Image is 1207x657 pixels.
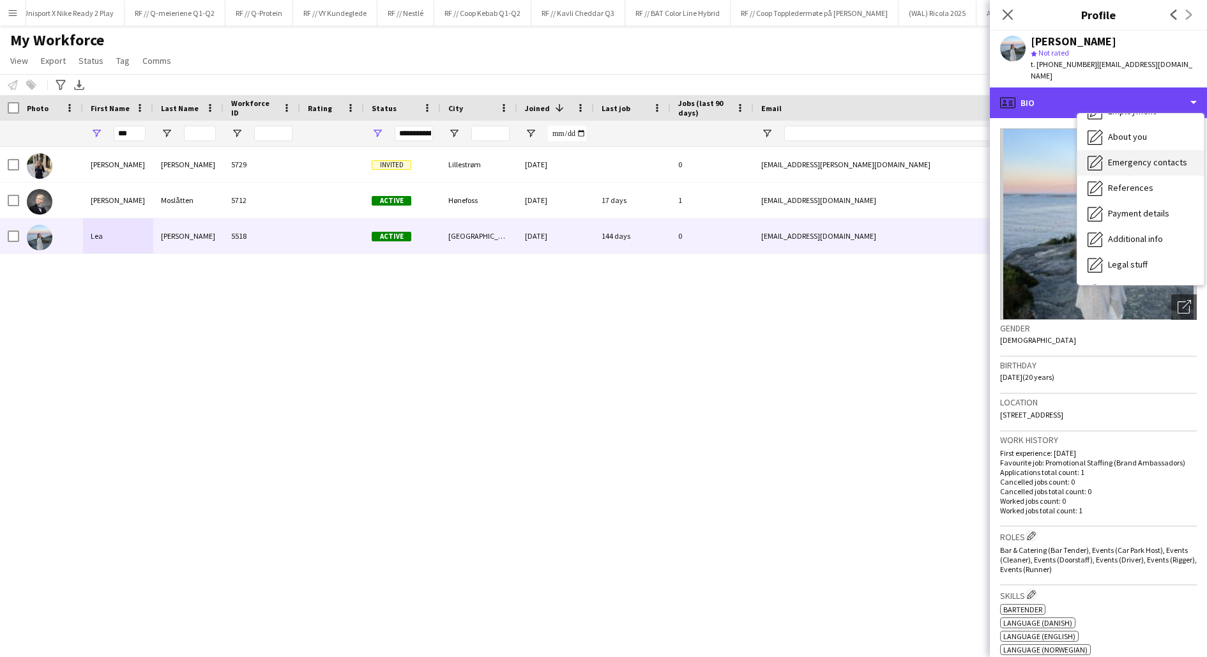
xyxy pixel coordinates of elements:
div: 5518 [224,218,300,253]
a: Tag [111,52,135,69]
h3: Roles [1000,529,1197,543]
span: City [448,103,463,113]
div: 144 days [594,218,671,253]
span: Bar & Catering (Bar Tender), Events (Car Park Host), Events (Cleaner), Events (Doorstaff), Events... [1000,545,1197,574]
h3: Skills [1000,588,1197,601]
div: Bio [990,87,1207,118]
p: Favourite job: Promotional Staffing (Brand Ambassadors) [1000,458,1197,467]
img: Crew avatar or photo [1000,128,1197,320]
span: Language (Norwegian) [1003,645,1088,654]
button: Arena // A Walk in the Park 2025 [976,1,1098,26]
span: Status [79,55,103,66]
span: Additional info [1108,233,1163,245]
div: [PERSON_NAME] [153,218,224,253]
span: Export [41,55,66,66]
span: Active [372,196,411,206]
span: References [1108,182,1153,193]
span: | [EMAIL_ADDRESS][DOMAIN_NAME] [1031,59,1192,80]
h3: Work history [1000,434,1197,446]
button: RF // VY Kundeglede [293,1,377,26]
a: Comms [137,52,176,69]
div: 17 days [594,183,671,218]
div: Payment details [1077,201,1204,227]
span: Joined [525,103,550,113]
p: Worked jobs count: 0 [1000,496,1197,506]
span: Workforce ID [231,98,277,117]
img: Sevat Leander Moslåtten [27,189,52,215]
button: RF // Q-meieriene Q1-Q2 [125,1,225,26]
span: Language (English) [1003,631,1075,641]
div: [DATE] [517,183,594,218]
div: 0 [671,218,754,253]
button: RF // BAT Color Line Hybrid [625,1,731,26]
button: RF // Q-Protein [225,1,293,26]
div: Feedback [1077,278,1204,303]
input: Workforce ID Filter Input [254,126,292,141]
span: Tag [116,55,130,66]
button: Open Filter Menu [231,128,243,139]
div: [EMAIL_ADDRESS][PERSON_NAME][DOMAIN_NAME] [754,147,1009,182]
span: First Name [91,103,130,113]
span: Bartender [1003,605,1042,614]
button: Open Filter Menu [761,128,773,139]
span: Email [761,103,782,113]
div: Lea [83,218,153,253]
div: Emergency contacts [1077,150,1204,176]
div: [PERSON_NAME] [83,183,153,218]
button: (WAL) Ricola 2025 [899,1,976,26]
p: Cancelled jobs count: 0 [1000,477,1197,487]
span: View [10,55,28,66]
p: Cancelled jobs total count: 0 [1000,487,1197,496]
div: 1 [671,183,754,218]
h3: Birthday [1000,359,1197,371]
p: Applications total count: 1 [1000,467,1197,477]
div: Hønefoss [441,183,517,218]
div: [PERSON_NAME] [1031,36,1116,47]
p: First experience: [DATE] [1000,448,1197,458]
div: Legal stuff [1077,252,1204,278]
div: References [1077,176,1204,201]
span: Not rated [1038,48,1069,57]
div: About you [1077,125,1204,150]
div: Moslåtten [153,183,224,218]
span: Legal stuff [1108,259,1148,270]
span: [DATE] (20 years) [1000,372,1054,382]
div: [EMAIL_ADDRESS][DOMAIN_NAME] [754,183,1009,218]
span: Status [372,103,397,113]
input: Email Filter Input [784,126,1001,141]
img: Lea Hope Adair [27,153,52,179]
span: [STREET_ADDRESS] [1000,410,1063,419]
a: Status [73,52,109,69]
div: 5729 [224,147,300,182]
input: City Filter Input [471,126,510,141]
button: RF // Coop Toppledermøte på [PERSON_NAME] [731,1,899,26]
button: Open Filter Menu [448,128,460,139]
p: Worked jobs total count: 1 [1000,506,1197,515]
span: Emergency contacts [1108,156,1187,168]
input: First Name Filter Input [114,126,146,141]
span: Rating [308,103,332,113]
div: Lillestrøm [441,147,517,182]
div: Additional info [1077,227,1204,252]
app-action-btn: Advanced filters [53,77,68,93]
span: Payment details [1108,208,1169,219]
div: [DATE] [517,218,594,253]
button: RF // Kavli Cheddar Q3 [531,1,625,26]
span: Last Name [161,103,199,113]
span: Jobs (last 90 days) [678,98,731,117]
input: Joined Filter Input [548,126,586,141]
h3: Gender [1000,322,1197,334]
span: Last job [602,103,630,113]
span: [DEMOGRAPHIC_DATA] [1000,335,1076,345]
span: Active [372,232,411,241]
h3: Profile [990,6,1207,23]
a: Export [36,52,71,69]
div: Open photos pop-in [1171,294,1197,320]
span: Photo [27,103,49,113]
span: About you [1108,131,1147,142]
button: RF // Coop Kebab Q1-Q2 [434,1,531,26]
button: RF // Nestlé [377,1,434,26]
span: Comms [142,55,171,66]
div: 0 [671,147,754,182]
button: Open Filter Menu [372,128,383,139]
